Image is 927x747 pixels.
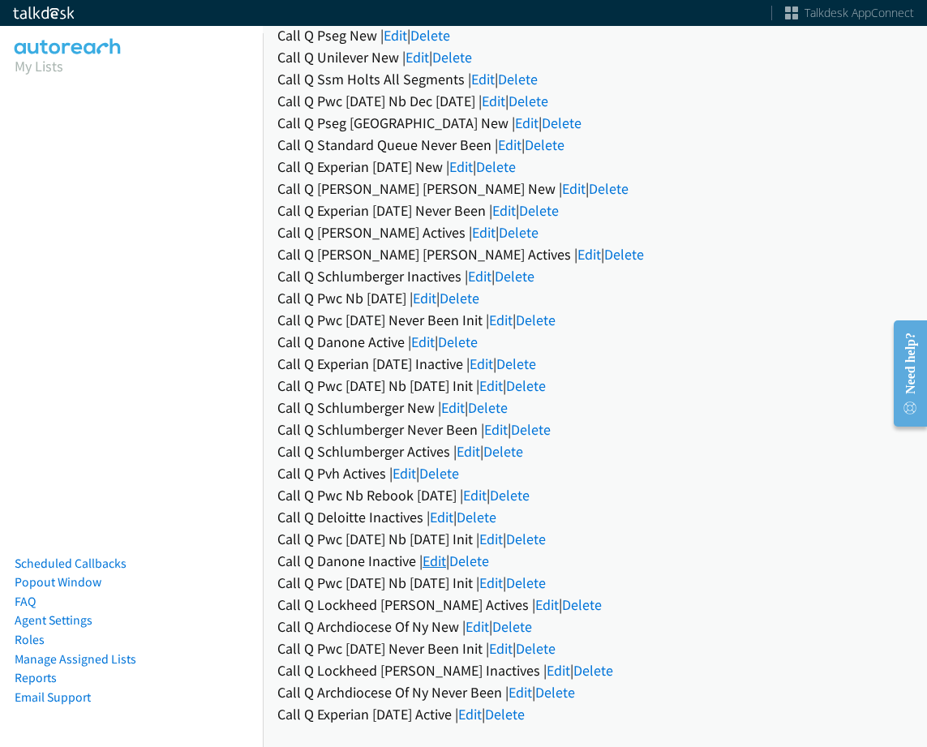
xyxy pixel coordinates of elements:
[506,530,546,548] a: Delete
[498,70,538,88] a: Delete
[440,289,479,307] a: Delete
[277,528,912,550] div: Call Q Pwc [DATE] Nb [DATE] Init | |
[15,632,45,647] a: Roles
[277,440,912,462] div: Call Q Schlumberger Actives | |
[277,265,912,287] div: Call Q Schlumberger Inactives | |
[562,595,602,614] a: Delete
[277,68,912,90] div: Call Q Ssm Holts All Segments | |
[277,200,912,221] div: Call Q Experian [DATE] Never Been | |
[492,617,532,636] a: Delete
[277,616,912,638] div: Call Q Archdiocese Of Ny New | |
[476,157,516,176] a: Delete
[516,311,556,329] a: Delete
[547,661,570,680] a: Edit
[413,289,436,307] a: Edit
[277,156,912,178] div: Call Q Experian [DATE] New | |
[277,638,912,659] div: Call Q Pwc [DATE] Never Been Init | |
[410,26,450,45] a: Delete
[457,442,480,461] a: Edit
[499,223,539,242] a: Delete
[482,92,505,110] a: Edit
[495,267,534,285] a: Delete
[277,287,912,309] div: Call Q Pwc Nb [DATE] | |
[468,398,508,417] a: Delete
[277,572,912,594] div: Call Q Pwc [DATE] Nb [DATE] Init | |
[484,420,508,439] a: Edit
[479,573,503,592] a: Edit
[15,689,91,705] a: Email Support
[277,46,912,68] div: Call Q Unilever New | |
[15,574,101,590] a: Popout Window
[449,157,473,176] a: Edit
[277,703,912,725] div: Call Q Experian [DATE] Active | |
[880,309,927,438] iframe: Resource Center
[542,114,582,132] a: Delete
[573,661,613,680] a: Delete
[277,681,912,703] div: Call Q Archdiocese Of Ny Never Been | |
[489,639,513,658] a: Edit
[277,24,912,46] div: Call Q Pseg New | |
[277,90,912,112] div: Call Q Pwc [DATE] Nb Dec [DATE] | |
[277,112,912,134] div: Call Q Pseg [GEOGRAPHIC_DATA] New | |
[496,354,536,373] a: Delete
[511,420,551,439] a: Delete
[430,508,453,526] a: Edit
[535,683,575,702] a: Delete
[406,48,429,67] a: Edit
[519,201,559,220] a: Delete
[277,353,912,375] div: Call Q Experian [DATE] Inactive | |
[470,354,493,373] a: Edit
[277,221,912,243] div: Call Q [PERSON_NAME] Actives | |
[277,134,912,156] div: Call Q Standard Queue Never Been | |
[277,419,912,440] div: Call Q Schlumberger Never Been | |
[457,508,496,526] a: Delete
[441,398,465,417] a: Edit
[419,464,459,483] a: Delete
[509,92,548,110] a: Delete
[277,484,912,506] div: Call Q Pwc Nb Rebook [DATE] | |
[516,639,556,658] a: Delete
[577,245,601,264] a: Edit
[483,442,523,461] a: Delete
[463,486,487,504] a: Edit
[535,595,559,614] a: Edit
[479,530,503,548] a: Edit
[277,550,912,572] div: Call Q Danone Inactive | |
[589,179,629,198] a: Delete
[506,573,546,592] a: Delete
[277,462,912,484] div: Call Q Pvh Actives | |
[525,135,564,154] a: Delete
[277,659,912,681] div: Call Q Lockheed [PERSON_NAME] Inactives | |
[15,612,92,628] a: Agent Settings
[411,333,435,351] a: Edit
[15,594,36,609] a: FAQ
[15,651,136,667] a: Manage Assigned Lists
[479,376,503,395] a: Edit
[15,670,57,685] a: Reports
[277,506,912,528] div: Call Q Deloitte Inactives | |
[466,617,489,636] a: Edit
[490,486,530,504] a: Delete
[458,705,482,723] a: Edit
[277,594,912,616] div: Call Q Lockheed [PERSON_NAME] Actives | |
[492,201,516,220] a: Edit
[432,48,472,67] a: Delete
[468,267,491,285] a: Edit
[384,26,407,45] a: Edit
[506,376,546,395] a: Delete
[277,243,912,265] div: Call Q [PERSON_NAME] [PERSON_NAME] Actives | |
[277,397,912,419] div: Call Q Schlumberger New | |
[604,245,644,264] a: Delete
[472,223,496,242] a: Edit
[423,552,446,570] a: Edit
[485,705,525,723] a: Delete
[15,57,63,75] a: My Lists
[489,311,513,329] a: Edit
[438,333,478,351] a: Delete
[277,375,912,397] div: Call Q Pwc [DATE] Nb [DATE] Init | |
[449,552,489,570] a: Delete
[562,179,586,198] a: Edit
[471,70,495,88] a: Edit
